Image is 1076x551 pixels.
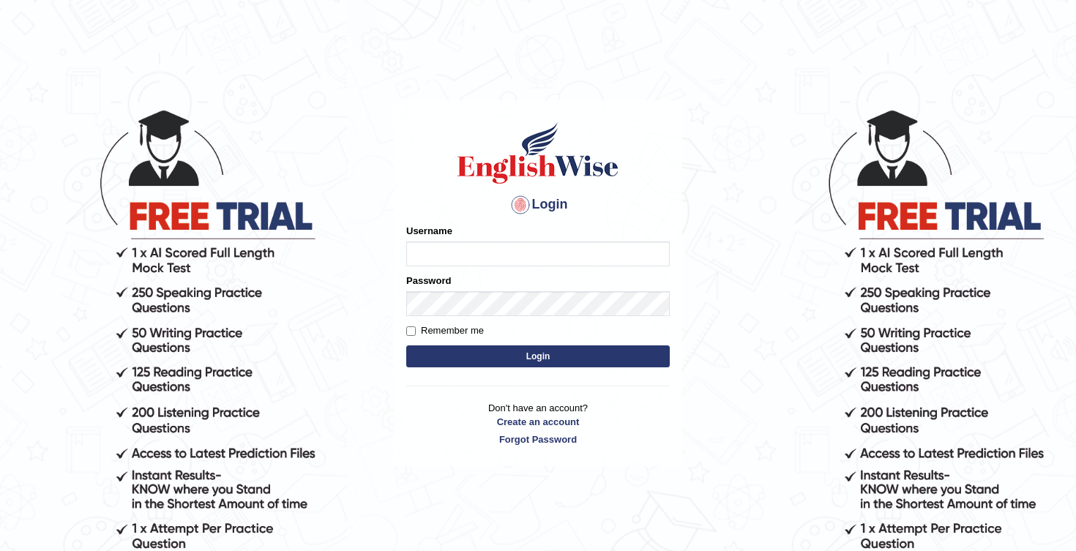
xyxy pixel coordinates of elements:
[406,432,670,446] a: Forgot Password
[406,323,484,338] label: Remember me
[406,326,416,336] input: Remember me
[455,120,621,186] img: Logo of English Wise sign in for intelligent practice with AI
[406,401,670,446] p: Don't have an account?
[406,224,452,238] label: Username
[406,193,670,217] h4: Login
[406,274,451,288] label: Password
[406,345,670,367] button: Login
[406,415,670,429] a: Create an account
